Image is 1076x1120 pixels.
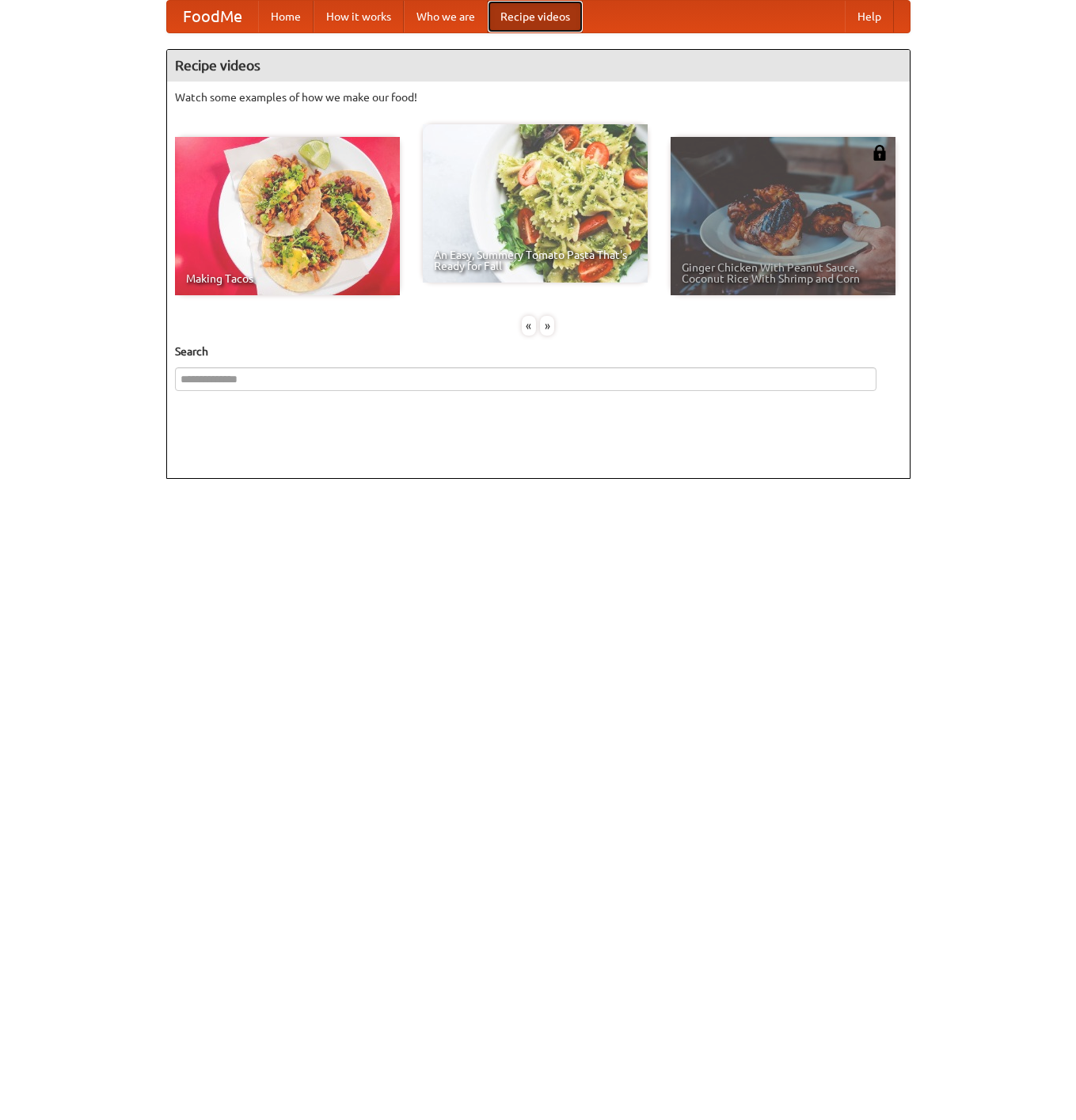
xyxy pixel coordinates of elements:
div: « [522,316,536,336]
a: Making Tacos [175,137,400,295]
h5: Search [175,344,902,359]
a: Home [258,1,314,32]
a: An Easy, Summery Tomato Pasta That's Ready for Fall [423,124,648,283]
a: Help [845,1,894,32]
div: » [540,316,554,336]
span: Making Tacos [186,273,389,284]
a: How it works [314,1,404,32]
p: Watch some examples of how we make our food! [175,89,902,105]
span: An Easy, Summery Tomato Pasta That's Ready for Fall [434,249,637,271]
a: FoodMe [167,1,258,32]
img: 483408.png [872,145,888,161]
h4: Recipe videos [167,50,910,82]
a: Who we are [404,1,488,32]
a: Recipe videos [488,1,583,32]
